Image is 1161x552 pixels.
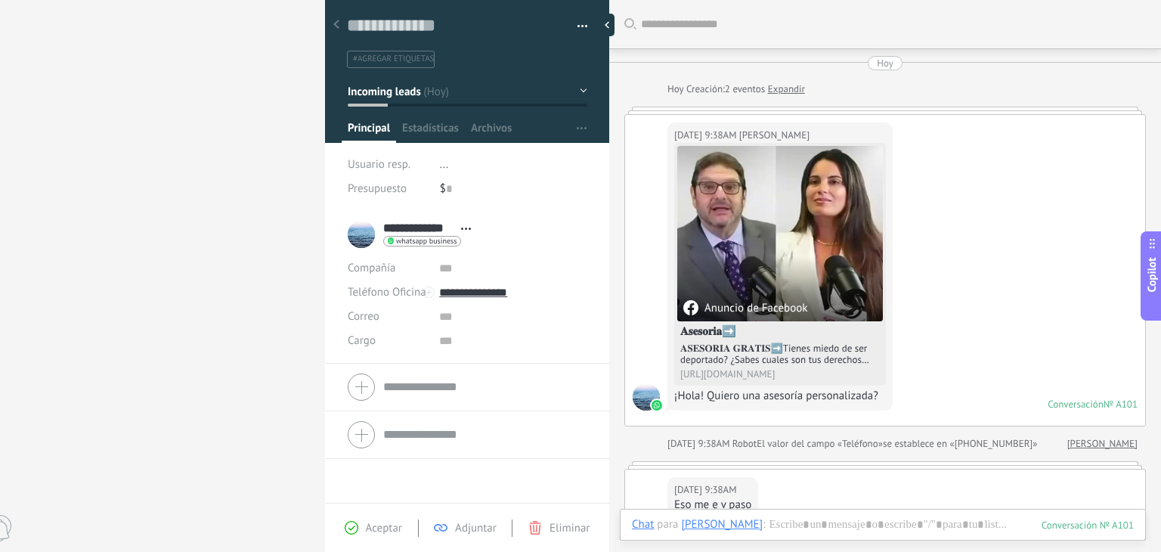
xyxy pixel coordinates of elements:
button: Teléfono Oficina [348,281,426,305]
span: Eliminar [550,521,590,535]
span: Correo [348,309,379,324]
div: Hoy [877,56,893,70]
span: 2 eventos [725,82,765,97]
img: waba.svg [652,400,662,411]
span: : [763,517,765,532]
span: #agregar etiquetas [353,54,434,64]
div: Yaneth Flores [681,517,763,531]
div: [DATE] 9:38AM [667,436,732,451]
span: Yaneth Flores [739,128,810,143]
div: Eso me e v paso [674,498,751,513]
h4: 𝐀𝐬𝐞𝐬𝐨𝐫𝐢𝐚➡️ [680,324,880,340]
a: [PERSON_NAME] [1067,436,1138,451]
div: Hoy [667,82,686,97]
div: ¡Hola! Quiero una asesoría personalizada? [674,389,886,404]
div: 101 [1042,519,1134,532]
span: Estadísticas [402,121,459,143]
span: Presupuesto [348,181,407,196]
span: se establece en «[PHONE_NUMBER]» [883,436,1038,451]
span: Copilot [1145,258,1159,293]
div: [URL][DOMAIN_NAME] [680,368,880,380]
span: Aceptar [366,521,402,535]
div: Ocultar [599,14,615,36]
span: El valor del campo «Teléfono» [757,436,883,451]
div: [DATE] 9:38AM [674,482,739,498]
div: [DATE] 9:38AM [674,128,739,143]
a: Expandir [768,82,805,97]
span: ... [440,157,449,172]
span: whatsapp business [396,237,457,245]
div: Usuario resp. [348,153,429,177]
div: Cargo [348,329,428,353]
span: Adjuntar [455,521,497,535]
span: para [657,517,678,532]
div: Presupuesto [348,177,429,201]
button: Correo [348,305,379,329]
div: Anuncio de Facebook [683,300,807,315]
span: Yaneth Flores [633,383,660,411]
span: Teléfono Oficina [348,285,426,299]
span: Cargo [348,335,376,346]
span: Robot [732,437,757,450]
span: Archivos [471,121,512,143]
div: Conversación [1048,398,1104,411]
a: Anuncio de Facebook𝐀𝐬𝐞𝐬𝐨𝐫𝐢𝐚➡️𝐀𝐒𝐄𝐒𝐎𝐑𝐈𝐀 𝐆𝐑𝐀𝐓𝐈𝐒➡️Tienes miedo de ser deportado? ¿Sabes cuales son tu... [677,146,883,383]
div: $ [440,177,587,201]
div: 𝐀𝐒𝐄𝐒𝐎𝐑𝐈𝐀 𝐆𝐑𝐀𝐓𝐈𝐒➡️Tienes miedo de ser deportado? ¿Sabes cuales son tus derechos como inmigrante? P... [680,343,880,365]
div: № A101 [1104,398,1138,411]
span: Principal [348,121,390,143]
span: Usuario resp. [348,157,410,172]
div: Creación: [667,82,805,97]
div: Compañía [348,256,428,281]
